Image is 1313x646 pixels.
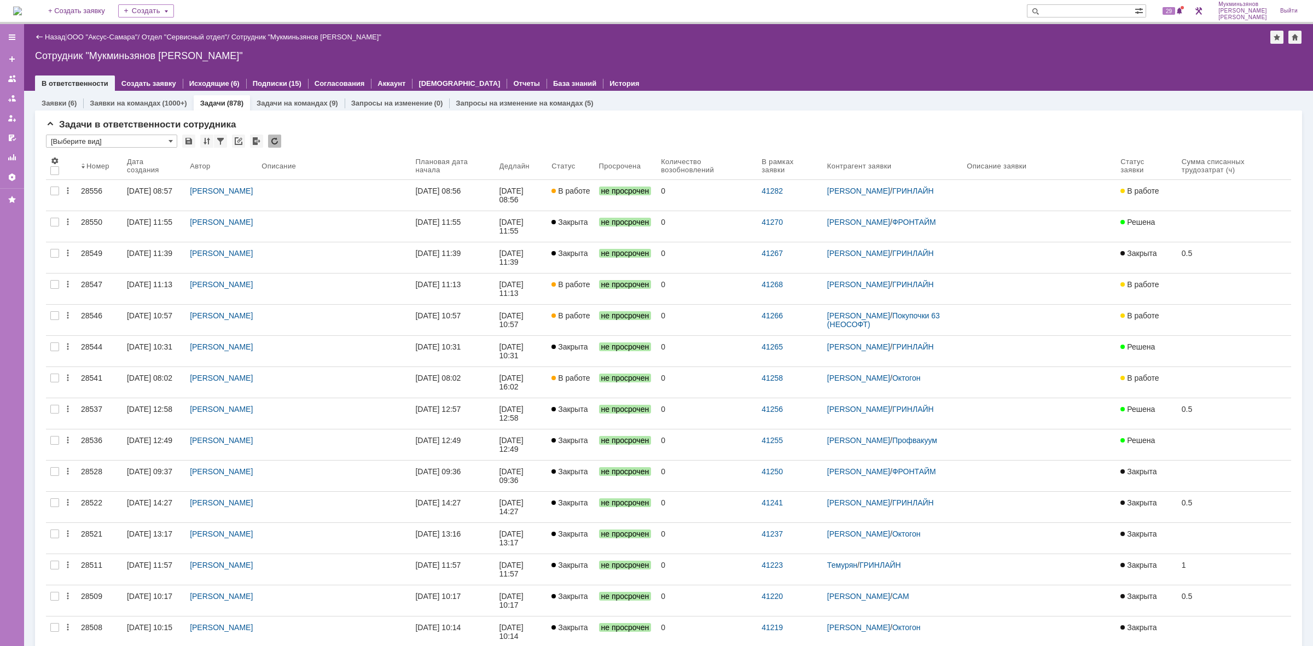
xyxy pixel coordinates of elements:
a: 0 [656,492,757,522]
div: 28541 [81,374,118,382]
a: [DATE] 11:39 [123,242,185,273]
a: [PERSON_NAME] [190,187,253,195]
a: [PERSON_NAME] [827,436,890,445]
a: В работе [1116,180,1177,211]
a: не просрочен [595,523,657,554]
a: 28556 [77,180,123,211]
a: [DATE] 09:37 [123,461,185,491]
a: не просрочен [595,367,657,398]
a: [DATE] 08:57 [123,180,185,211]
div: Дата создания [127,158,172,174]
a: Решена [1116,336,1177,366]
div: [DATE] 10:57 [127,311,172,320]
a: В работе [547,273,594,304]
div: 28544 [81,342,118,351]
div: Статус [551,162,575,170]
a: [PERSON_NAME] [827,374,890,382]
a: Задачи [200,99,225,107]
a: ГРИНЛАЙН [892,187,934,195]
a: [DATE] 12:57 [411,398,495,429]
span: [PERSON_NAME] [1218,8,1267,14]
a: [PERSON_NAME] [827,311,890,320]
a: [PERSON_NAME] [190,342,253,351]
div: 0 [661,436,753,445]
img: logo [13,7,22,15]
div: [DATE] 11:39 [415,249,461,258]
a: [PERSON_NAME] [827,249,890,258]
a: 0 [656,523,757,554]
div: Сохранить вид [182,135,195,148]
div: 28550 [81,218,118,226]
a: [PERSON_NAME] [827,187,890,195]
a: 41270 [762,218,783,226]
div: [DATE] 12:58 [499,405,526,422]
div: Автор [190,162,211,170]
a: Настройки [3,168,21,186]
a: Заявки в моей ответственности [3,90,21,107]
th: Статус [547,152,594,180]
a: [DATE] 11:55 [123,211,185,242]
div: 28549 [81,249,118,258]
div: [DATE] 09:36 [499,467,526,485]
a: [PERSON_NAME] [827,280,890,289]
a: [DATE] 16:02 [495,367,548,398]
div: [DATE] 12:49 [499,436,526,453]
a: [DATE] 11:39 [495,242,548,273]
a: Закрыта [547,523,594,554]
a: Отчеты [513,79,540,88]
div: 0 [661,467,753,476]
a: Отдел "Сервисный отдел" [142,33,228,41]
span: Закрыта [1120,249,1157,258]
a: 0.5 [1177,398,1291,429]
th: Сумма списанных трудозатрат (ч) [1177,152,1291,180]
span: [PERSON_NAME] [1218,14,1267,21]
a: [DATE] 12:49 [411,429,495,460]
a: ГРИНЛАЙН [892,498,934,507]
a: 41267 [762,249,783,258]
a: не просрочен [595,398,657,429]
a: В работе [547,305,594,335]
span: В работе [1120,280,1159,289]
a: ГРИНЛАЙН [892,342,934,351]
span: не просрочен [599,498,652,507]
a: Перейти в интерфейс администратора [1192,4,1205,18]
a: [PERSON_NAME] [827,218,890,226]
a: Закрыта [547,429,594,460]
div: 0 [661,374,753,382]
div: [DATE] 10:57 [415,311,461,320]
a: 0 [656,461,757,491]
a: [DATE] 10:57 [495,305,548,335]
div: [DATE] 14:27 [499,498,526,516]
a: [DATE] 11:13 [495,273,548,304]
a: Решена [1116,398,1177,429]
div: [DATE] 11:55 [415,218,461,226]
div: [DATE] 10:31 [415,342,461,351]
a: Решена [1116,429,1177,460]
span: Закрыта [551,249,588,258]
div: 0 [661,218,753,226]
a: 0 [656,398,757,429]
span: Закрыта [551,218,588,226]
a: 28521 [77,523,123,554]
a: ГРИНЛАЙН [892,249,934,258]
div: Номер [86,162,109,170]
a: [DATE] 08:02 [411,367,495,398]
a: Мои согласования [3,129,21,147]
a: [DEMOGRAPHIC_DATA] [419,79,500,88]
a: [DATE] 12:49 [123,429,185,460]
span: не просрочен [599,249,652,258]
span: В работе [551,187,590,195]
a: Аккаунт [377,79,405,88]
a: не просрочен [595,242,657,273]
span: Закрыта [551,467,588,476]
div: [DATE] 08:02 [415,374,461,382]
div: [DATE] 12:49 [127,436,172,445]
a: ГРИНЛАЙН [892,280,934,289]
a: [DATE] 13:16 [411,523,495,554]
span: не просрочен [599,218,652,226]
span: В работе [551,280,590,289]
a: 28522 [77,492,123,522]
span: В работе [1120,187,1159,195]
a: В работе [1116,305,1177,335]
div: 0 [661,405,753,414]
